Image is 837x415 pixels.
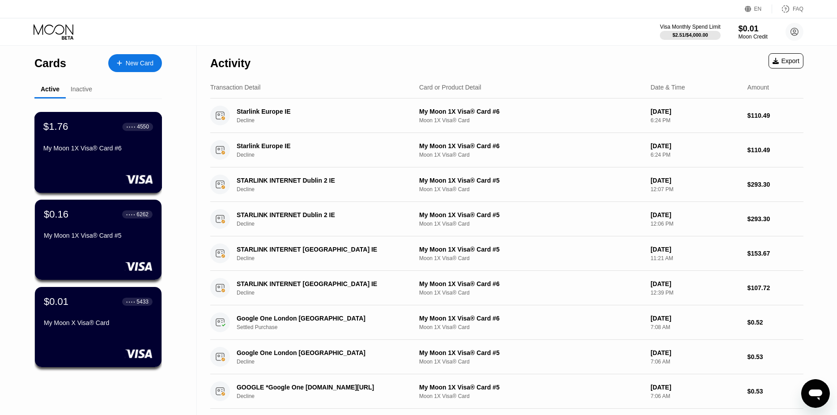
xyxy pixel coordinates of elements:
div: My Moon 1X Visa® Card #6 [43,145,153,152]
div: Google One London [GEOGRAPHIC_DATA]DeclineMy Moon 1X Visa® Card #5Moon 1X Visa® Card[DATE]7:06 AM... [210,340,803,374]
iframe: Button to launch messaging window [801,379,830,408]
div: ● ● ● ● [126,213,135,216]
div: $153.67 [748,250,803,257]
div: My Moon 1X Visa® Card #5 [419,349,643,356]
div: Decline [237,221,418,227]
div: Moon 1X Visa® Card [419,290,643,296]
div: Decline [237,255,418,261]
div: $1.76● ● ● ●4550My Moon 1X Visa® Card #6 [35,112,161,193]
div: STARLINK INTERNET [GEOGRAPHIC_DATA] IE [237,246,406,253]
div: My Moon 1X Visa® Card #5 [419,177,643,184]
div: $0.01● ● ● ●5433My Moon X Visa® Card [35,287,161,367]
div: 11:21 AM [650,255,740,261]
div: [DATE] [650,384,740,391]
div: Moon 1X Visa® Card [419,359,643,365]
div: 7:08 AM [650,324,740,330]
div: Decline [237,359,418,365]
div: $0.01 [44,296,68,308]
div: Google One London [GEOGRAPHIC_DATA] [237,349,406,356]
div: $1.76 [43,121,68,133]
div: 12:06 PM [650,221,740,227]
div: Card or Product Detail [419,84,481,91]
div: Decline [237,152,418,158]
div: Moon Credit [739,34,768,40]
div: Activity [210,57,251,70]
div: $0.16● ● ● ●6262My Moon 1X Visa® Card #5 [35,200,161,280]
div: Google One London [GEOGRAPHIC_DATA]Settled PurchaseMy Moon 1X Visa® Card #6Moon 1X Visa® Card[DAT... [210,305,803,340]
div: 12:07 PM [650,186,740,193]
div: My Moon 1X Visa® Card #6 [419,280,643,287]
div: Amount [748,84,769,91]
div: $293.30 [748,215,803,222]
div: [DATE] [650,177,740,184]
div: Inactive [71,86,92,93]
div: Moon 1X Visa® Card [419,221,643,227]
div: $0.01Moon Credit [739,24,768,40]
div: STARLINK INTERNET Dublin 2 IE [237,177,406,184]
div: $110.49 [748,146,803,154]
div: $0.01 [739,24,768,34]
div: $0.52 [748,319,803,326]
div: Starlink Europe IE [237,108,406,115]
div: Active [41,86,59,93]
div: $293.30 [748,181,803,188]
div: My Moon 1X Visa® Card #6 [419,142,643,150]
div: STARLINK INTERNET [GEOGRAPHIC_DATA] IE [237,280,406,287]
div: $107.72 [748,284,803,291]
div: FAQ [793,6,803,12]
div: My Moon 1X Visa® Card #5 [419,246,643,253]
div: 7:06 AM [650,393,740,399]
div: [DATE] [650,211,740,218]
div: [DATE] [650,142,740,150]
div: STARLINK INTERNET [GEOGRAPHIC_DATA] IEDeclineMy Moon 1X Visa® Card #5Moon 1X Visa® Card[DATE]11:2... [210,236,803,271]
div: Google One London [GEOGRAPHIC_DATA] [237,315,406,322]
div: Decline [237,117,418,124]
div: STARLINK INTERNET Dublin 2 IEDeclineMy Moon 1X Visa® Card #5Moon 1X Visa® Card[DATE]12:07 PM$293.30 [210,167,803,202]
div: GOOGLE *Google One [DOMAIN_NAME][URL]DeclineMy Moon 1X Visa® Card #5Moon 1X Visa® Card[DATE]7:06 ... [210,374,803,409]
div: Cards [34,57,66,70]
div: New Card [108,54,162,72]
div: New Card [126,60,153,67]
div: My Moon 1X Visa® Card #6 [419,108,643,115]
div: FAQ [772,4,803,13]
div: EN [754,6,762,12]
div: Decline [237,186,418,193]
div: Moon 1X Visa® Card [419,152,643,158]
div: EN [745,4,772,13]
div: Settled Purchase [237,324,418,330]
div: Starlink Europe IE [237,142,406,150]
div: Export [769,53,803,68]
div: Moon 1X Visa® Card [419,186,643,193]
div: Decline [237,393,418,399]
div: $110.49 [748,112,803,119]
div: 6262 [136,211,149,218]
div: [DATE] [650,315,740,322]
div: ● ● ● ● [127,125,136,128]
div: Starlink Europe IEDeclineMy Moon 1X Visa® Card #6Moon 1X Visa® Card[DATE]6:24 PM$110.49 [210,133,803,167]
div: 6:24 PM [650,117,740,124]
div: [DATE] [650,246,740,253]
div: $0.53 [748,388,803,395]
div: My Moon X Visa® Card [44,319,153,326]
div: Starlink Europe IEDeclineMy Moon 1X Visa® Card #6Moon 1X Visa® Card[DATE]6:24 PM$110.49 [210,98,803,133]
div: STARLINK INTERNET Dublin 2 IEDeclineMy Moon 1X Visa® Card #5Moon 1X Visa® Card[DATE]12:06 PM$293.30 [210,202,803,236]
div: 4550 [137,124,149,130]
div: [DATE] [650,108,740,115]
div: Moon 1X Visa® Card [419,255,643,261]
div: 6:24 PM [650,152,740,158]
div: $0.16 [44,209,68,220]
div: STARLINK INTERNET [GEOGRAPHIC_DATA] IEDeclineMy Moon 1X Visa® Card #6Moon 1X Visa® Card[DATE]12:3... [210,271,803,305]
div: Decline [237,290,418,296]
div: Visa Monthly Spend Limit$2.51/$4,000.00 [660,24,720,40]
div: ● ● ● ● [126,300,135,303]
div: Moon 1X Visa® Card [419,324,643,330]
div: [DATE] [650,349,740,356]
div: My Moon 1X Visa® Card #5 [419,384,643,391]
div: 12:39 PM [650,290,740,296]
div: STARLINK INTERNET Dublin 2 IE [237,211,406,218]
div: 7:06 AM [650,359,740,365]
div: Visa Monthly Spend Limit [660,24,720,30]
div: $0.53 [748,353,803,360]
div: [DATE] [650,280,740,287]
